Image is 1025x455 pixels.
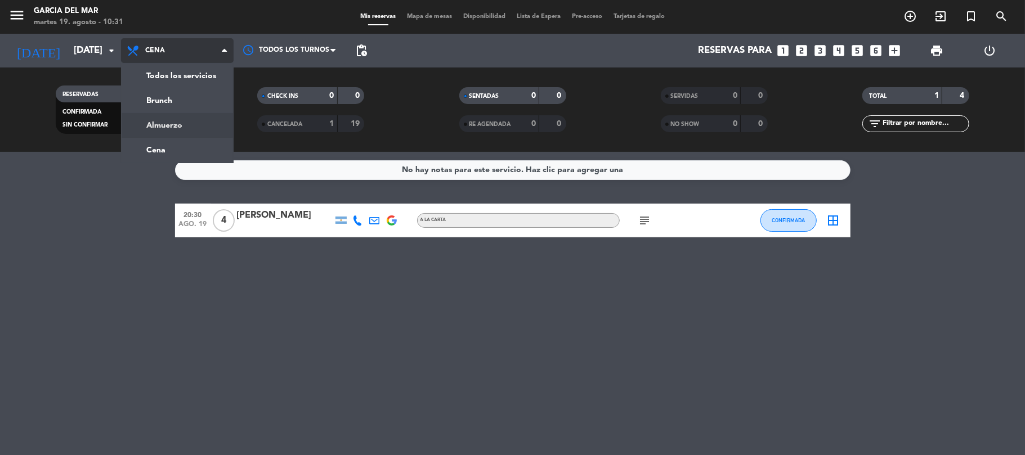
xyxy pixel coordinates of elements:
[795,43,809,58] i: looks_two
[469,121,511,127] span: RE AGENDADA
[62,122,108,128] span: SIN CONFIRMAR
[267,121,302,127] span: CANCELADA
[420,218,446,222] span: A LA CARTA
[868,117,881,130] i: filter_list
[267,93,298,99] span: CHECK INS
[813,43,828,58] i: looks_3
[758,120,765,128] strong: 0
[638,214,652,227] i: subject
[387,215,397,226] img: google-logo.png
[237,208,333,223] div: [PERSON_NAME]
[122,64,233,88] a: Todos los servicios
[355,13,401,20] span: Mis reservas
[557,92,563,100] strong: 0
[557,120,563,128] strong: 0
[105,44,118,57] i: arrow_drop_down
[566,13,608,20] span: Pre-acceso
[995,10,1008,23] i: search
[934,92,939,100] strong: 1
[355,92,362,100] strong: 0
[960,92,966,100] strong: 4
[760,209,817,232] button: CONFIRMADA
[699,46,772,56] span: Reservas para
[179,208,207,220] span: 20:30
[355,44,368,57] span: pending_actions
[733,92,737,100] strong: 0
[8,38,68,63] i: [DATE]
[458,13,511,20] span: Disponibilidad
[145,47,165,55] span: Cena
[832,43,847,58] i: looks_4
[671,121,700,127] span: NO SHOW
[179,220,207,233] span: ago. 19
[608,13,670,20] span: Tarjetas de regalo
[531,120,536,128] strong: 0
[469,93,499,99] span: SENTADAS
[401,13,458,20] span: Mapa de mesas
[122,138,233,163] a: Cena
[330,120,334,128] strong: 1
[903,10,917,23] i: add_circle_outline
[8,7,25,24] i: menu
[934,10,947,23] i: exit_to_app
[351,120,362,128] strong: 19
[869,93,887,99] span: TOTAL
[122,88,233,113] a: Brunch
[213,209,235,232] span: 4
[671,93,699,99] span: SERVIDAS
[34,17,123,28] div: martes 19. agosto - 10:31
[62,92,99,97] span: RESERVADAS
[733,120,737,128] strong: 0
[758,92,765,100] strong: 0
[964,10,978,23] i: turned_in_not
[330,92,334,100] strong: 0
[511,13,566,20] span: Lista de Espera
[776,43,791,58] i: looks_one
[62,109,101,115] span: CONFIRMADA
[8,7,25,28] button: menu
[531,92,536,100] strong: 0
[983,44,997,57] i: power_settings_new
[869,43,884,58] i: looks_6
[930,44,943,57] span: print
[34,6,123,17] div: Garcia del Mar
[963,34,1017,67] div: LOG OUT
[827,214,840,227] i: border_all
[851,43,865,58] i: looks_5
[888,43,902,58] i: add_box
[402,164,623,177] div: No hay notas para este servicio. Haz clic para agregar una
[881,118,969,130] input: Filtrar por nombre...
[122,113,233,138] a: Almuerzo
[772,217,805,223] span: CONFIRMADA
